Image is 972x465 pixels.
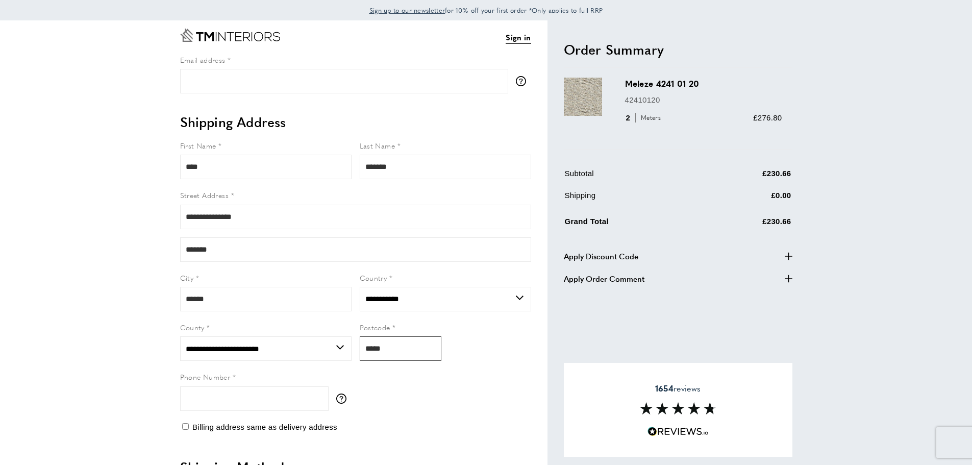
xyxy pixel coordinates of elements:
[655,382,674,394] strong: 1654
[192,423,337,431] span: Billing address same as delivery address
[753,113,782,122] span: £276.80
[506,31,531,44] a: Sign in
[565,213,702,235] td: Grand Total
[565,189,702,209] td: Shipping
[180,113,531,131] h2: Shipping Address
[180,190,229,200] span: Street Address
[564,78,602,116] img: Meleze 4241 01 20
[180,372,231,382] span: Phone Number
[564,273,644,285] span: Apply Order Comment
[180,273,194,283] span: City
[336,394,352,404] button: More information
[516,76,531,86] button: More information
[702,189,791,209] td: £0.00
[369,5,445,15] a: Sign up to our newsletter
[564,250,638,262] span: Apply Discount Code
[625,112,664,124] div: 2
[625,94,782,106] p: 42410120
[180,322,205,332] span: County
[360,322,390,332] span: Postcode
[702,167,791,187] td: £230.66
[564,40,792,59] h2: Order Summary
[180,55,226,65] span: Email address
[647,427,709,436] img: Reviews.io 5 stars
[635,113,663,123] span: Meters
[625,78,782,89] h3: Meleze 4241 01 20
[369,6,445,15] span: Sign up to our newsletter
[655,383,701,394] span: reviews
[702,213,791,235] td: £230.66
[180,140,216,151] span: First Name
[565,167,702,187] td: Subtotal
[640,402,716,414] img: Reviews section
[369,6,603,15] span: for 10% off your first order *Only applies to full RRP
[180,29,280,42] a: Go to Home page
[182,423,189,430] input: Billing address same as delivery address
[360,273,387,283] span: Country
[360,140,395,151] span: Last Name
